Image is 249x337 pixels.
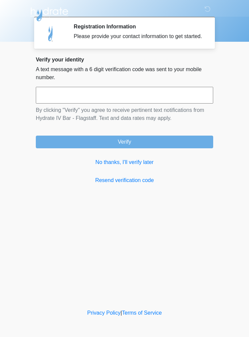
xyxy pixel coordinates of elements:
p: A text message with a 6 digit verification code was sent to your mobile number. [36,65,213,81]
img: Hydrate IV Bar - Flagstaff Logo [29,5,69,22]
a: | [120,310,122,316]
h2: Verify your identity [36,56,213,63]
button: Verify [36,136,213,148]
p: By clicking "Verify" you agree to receive pertinent text notifications from Hydrate IV Bar - Flag... [36,106,213,122]
div: Please provide your contact information to get started. [74,32,203,40]
img: Agent Avatar [41,23,61,43]
a: No thanks, I'll verify later [36,158,213,166]
a: Resend verification code [36,176,213,184]
a: Privacy Policy [87,310,121,316]
a: Terms of Service [122,310,162,316]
